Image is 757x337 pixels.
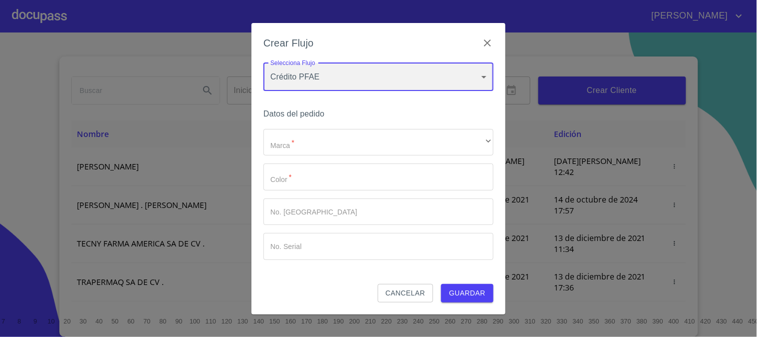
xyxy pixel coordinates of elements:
[378,284,433,302] button: Cancelar
[441,284,494,302] button: Guardar
[263,129,494,156] div: ​
[263,35,314,51] h6: Crear Flujo
[449,287,486,299] span: Guardar
[263,107,494,121] h6: Datos del pedido
[263,63,494,91] div: Crédito PFAE
[386,287,425,299] span: Cancelar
